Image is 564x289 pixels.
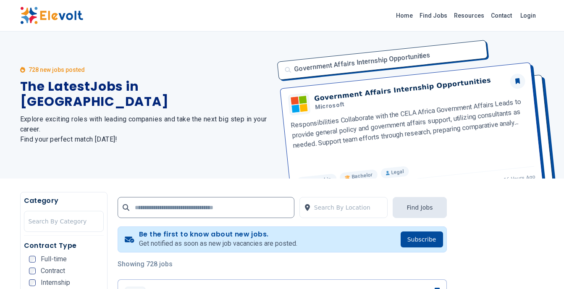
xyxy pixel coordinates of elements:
h4: Be the first to know about new jobs. [139,230,297,239]
span: Internship [41,279,70,286]
a: Home [393,9,416,22]
h5: Contract Type [24,241,104,251]
a: Contact [488,9,515,22]
input: Internship [29,279,36,286]
input: Full-time [29,256,36,263]
span: Contract [41,268,65,274]
h5: Category [24,196,104,206]
button: Find Jobs [393,197,446,218]
p: 728 new jobs posted [29,66,85,74]
p: Showing 728 jobs [118,259,447,269]
button: Subscribe [401,231,443,247]
p: Get notified as soon as new job vacancies are posted. [139,239,297,249]
span: Full-time [41,256,67,263]
h2: Explore exciting roles with leading companies and take the next big step in your career. Find you... [20,114,272,144]
h1: The Latest Jobs in [GEOGRAPHIC_DATA] [20,79,272,109]
img: Elevolt [20,7,83,24]
a: Resources [451,9,488,22]
input: Contract [29,268,36,274]
a: Login [515,7,541,24]
a: Find Jobs [416,9,451,22]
